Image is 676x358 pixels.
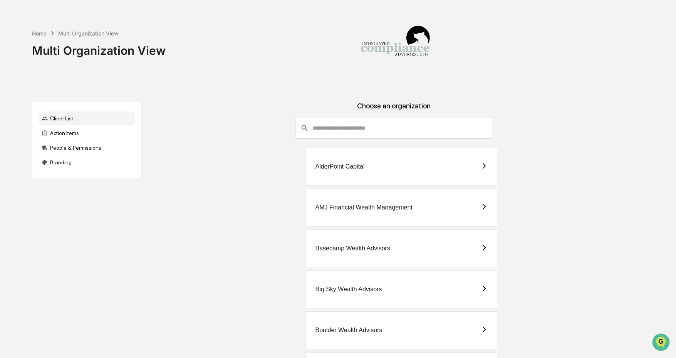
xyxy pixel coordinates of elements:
[8,113,14,119] div: 🔎
[15,112,49,120] span: Data Lookup
[357,6,434,83] img: Integrated Compliance Advisors
[315,204,412,211] div: AMJ Financial Wealth Management
[8,98,14,104] div: 🖐️
[58,30,118,37] div: Multi Organization View
[651,333,672,353] iframe: Open customer support
[39,155,135,169] div: Branding
[32,37,166,57] div: Multi Organization View
[26,59,126,67] div: Start new chat
[32,30,47,37] div: Home
[26,67,97,73] div: We're available if you need us!
[64,97,96,105] span: Attestations
[295,118,492,138] div: consultant-dashboard__filter-organizations-search-bar
[315,327,382,334] div: Boulder Wealth Advisors
[315,245,390,252] div: Basecamp Wealth Advisors
[15,97,50,105] span: Preclearance
[315,163,364,170] div: AlderPoint Capital
[148,102,641,118] div: Choose an organization
[8,59,22,73] img: 1746055101610-c473b297-6a78-478c-a979-82029cc54cd1
[5,94,53,108] a: 🖐️Preclearance
[8,16,140,29] p: How can we help?
[39,141,135,155] div: People & Permissions
[77,131,93,137] span: Pylon
[56,98,62,104] div: 🗄️
[39,111,135,125] div: Client List
[39,126,135,140] div: Action Items
[54,130,93,137] a: Powered byPylon
[131,61,140,71] button: Start new chat
[53,94,99,108] a: 🗄️Attestations
[5,109,52,123] a: 🔎Data Lookup
[315,286,382,293] div: Big Sky Wealth Advisors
